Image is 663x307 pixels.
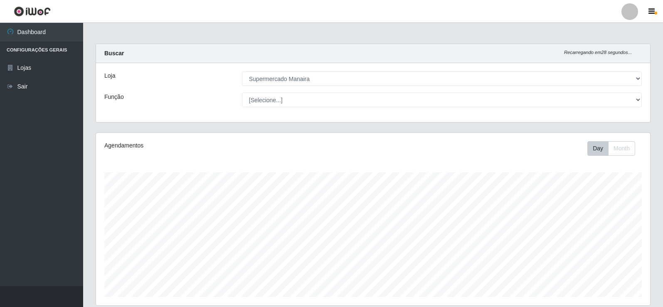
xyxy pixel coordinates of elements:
[587,141,635,156] div: First group
[104,93,124,101] label: Função
[608,141,635,156] button: Month
[587,141,642,156] div: Toolbar with button groups
[564,50,632,55] i: Recarregando em 28 segundos...
[104,50,124,56] strong: Buscar
[104,71,115,80] label: Loja
[14,6,51,17] img: CoreUI Logo
[104,141,321,150] div: Agendamentos
[587,141,609,156] button: Day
